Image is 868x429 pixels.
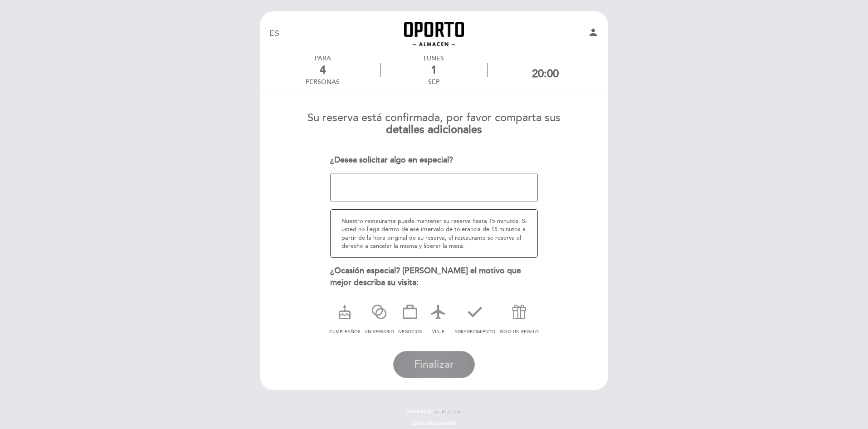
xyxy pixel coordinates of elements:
a: Oporto Almacen [377,21,491,46]
span: powered by [407,408,433,414]
span: VIAJE [432,329,444,335]
span: NEGOCIOS [398,329,422,335]
div: ¿Ocasión especial? [PERSON_NAME] el motivo que mejor describa su visita: [330,265,538,288]
a: powered by [407,408,461,414]
span: CUMPLEAÑOS [329,329,360,335]
span: Finalizar [414,358,454,371]
div: lunes [381,54,487,62]
button: person [588,27,599,41]
span: AGRADECIMIENTO [454,329,495,335]
div: ¿Desea solicitar algo en especial? [330,154,538,166]
div: 20:00 [532,67,559,80]
button: Finalizar [393,351,475,378]
div: personas [306,78,340,86]
span: ANIVERSARIO [365,329,394,335]
b: detalles adicionales [386,123,482,136]
span: SOLO UN REGALO [500,329,539,335]
img: MEITRE [435,409,461,414]
div: 4 [306,64,340,77]
i: person [588,27,599,38]
div: 1 [381,64,487,77]
a: Política de privacidad [412,419,456,426]
div: sep. [381,78,487,86]
div: Nuestro restaurante puede mantener su reserva hasta 15 minutos. Si usted no llega dentro de ese i... [330,209,538,258]
div: PARA [306,54,340,62]
span: Su reserva está confirmada, por favor comparta sus [307,111,561,124]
